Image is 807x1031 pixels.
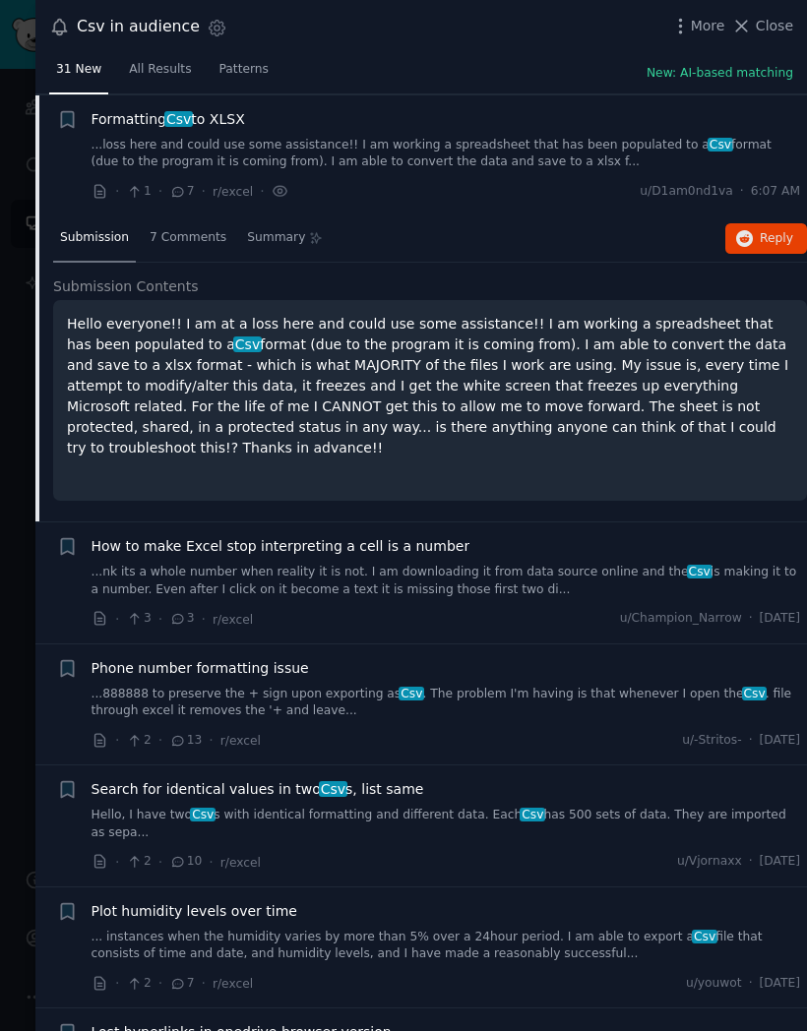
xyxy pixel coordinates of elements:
[740,183,744,201] span: ·
[620,610,742,628] span: u/Champion_Narrow
[150,229,226,247] span: 7 Comments
[56,61,101,79] span: 31 New
[692,930,717,943] span: Csv
[520,808,545,821] span: Csv
[247,229,305,247] span: Summary
[670,16,725,36] button: More
[92,929,801,963] a: ... instances when the humidity varies by more than 5% over a 24hour period. I am able to export ...
[126,975,151,993] span: 2
[169,975,194,993] span: 7
[751,183,800,201] span: 6:07 AM
[169,732,202,750] span: 13
[49,54,108,94] a: 31 New
[760,853,800,871] span: [DATE]
[92,779,424,800] span: Search for identical values in two s, list same
[92,901,297,922] a: Plot humidity levels over time
[202,181,206,202] span: ·
[202,609,206,630] span: ·
[749,732,753,750] span: ·
[749,610,753,628] span: ·
[92,807,801,841] a: Hello, I have twoCsvs with identical formatting and different data. EachCsvhas 500 sets of data. ...
[92,536,470,557] a: How to make Excel stop interpreting a cell is a number
[686,975,742,993] span: u/youwot
[115,181,119,202] span: ·
[760,732,800,750] span: [DATE]
[190,808,216,821] span: Csv
[708,138,733,152] span: Csv
[126,853,151,871] span: 2
[260,181,264,202] span: ·
[126,732,151,750] span: 2
[169,183,194,201] span: 7
[122,54,198,94] a: All Results
[92,564,801,598] a: ...nk its a whole number when reality it is not. I am downloading it from data source online and ...
[691,16,725,36] span: More
[92,137,801,171] a: ...loss here and could use some assistance!! I am working a spreadsheet that has been populated t...
[115,973,119,994] span: ·
[92,109,245,130] a: FormattingCsvto XLSX
[213,613,253,627] span: r/excel
[749,975,753,993] span: ·
[158,973,162,994] span: ·
[164,111,193,127] span: Csv
[213,185,253,199] span: r/excel
[219,61,269,79] span: Patterns
[213,54,276,94] a: Patterns
[115,730,119,751] span: ·
[209,852,213,873] span: ·
[213,977,253,991] span: r/excel
[92,109,245,130] span: Formatting to XLSX
[233,336,262,352] span: Csv
[158,730,162,751] span: ·
[158,609,162,630] span: ·
[67,314,793,458] p: Hello everyone!! I am at a loss here and could use some assistance!! I am working a spreadsheet t...
[92,779,424,800] a: Search for identical values in twoCsvs, list same
[158,181,162,202] span: ·
[92,686,801,720] a: ...888888 to preserve the + sign upon exporting asCsv. The problem I'm having is that whenever I ...
[731,16,793,36] button: Close
[760,610,800,628] span: [DATE]
[220,734,261,748] span: r/excel
[756,16,793,36] span: Close
[220,856,261,870] span: r/excel
[77,15,200,39] div: Csv in audience
[687,565,713,578] span: Csv
[647,65,793,83] button: New: AI-based matching
[115,852,119,873] span: ·
[92,658,309,679] a: Phone number formatting issue
[399,687,424,700] span: Csv
[115,609,119,630] span: ·
[677,853,742,871] span: u/Vjornaxx
[319,781,347,797] span: Csv
[126,610,151,628] span: 3
[169,853,202,871] span: 10
[169,610,194,628] span: 3
[749,853,753,871] span: ·
[760,230,793,248] span: Reply
[640,183,732,201] span: u/D1am0nd1va
[129,61,191,79] span: All Results
[742,687,768,700] span: Csv
[725,223,807,255] button: Reply
[209,730,213,751] span: ·
[158,852,162,873] span: ·
[126,183,151,201] span: 1
[53,276,199,297] span: Submission Contents
[682,732,741,750] span: u/-Stritos-
[202,973,206,994] span: ·
[60,229,129,247] span: Submission
[760,975,800,993] span: [DATE]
